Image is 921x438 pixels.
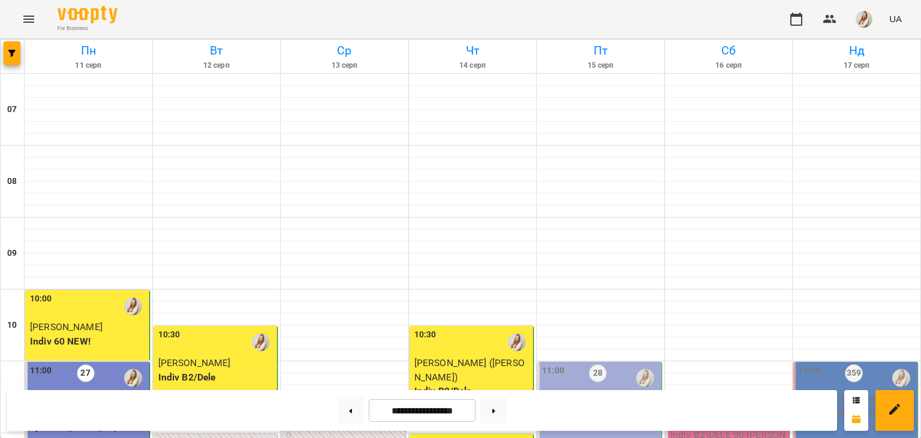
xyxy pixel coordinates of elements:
[589,364,607,382] label: 28
[158,357,231,368] span: [PERSON_NAME]
[667,60,791,71] h6: 16 серп
[155,60,279,71] h6: 12 серп
[794,60,919,71] h6: 17 серп
[58,6,118,23] img: Voopty Logo
[667,41,791,60] h6: Сб
[892,369,910,387] img: Адамович Вікторія
[58,25,118,32] span: For Business
[155,41,279,60] h6: Вт
[7,103,17,116] h6: 07
[7,247,17,260] h6: 09
[411,60,535,71] h6: 14 серп
[26,41,151,60] h6: Пн
[30,364,52,377] label: 11:00
[414,357,525,383] span: [PERSON_NAME] ([PERSON_NAME])
[30,321,103,333] span: [PERSON_NAME]
[794,41,919,60] h6: Нд
[14,5,43,34] button: Menu
[538,60,663,71] h6: 15 серп
[538,41,663,60] h6: Пт
[30,292,52,306] label: 10:00
[798,364,820,377] label: 11:00
[124,297,142,315] img: Адамович Вікторія
[856,11,872,28] img: db46d55e6fdf8c79d257263fe8ff9f52.jpeg
[282,41,407,60] h6: Ср
[414,328,437,342] label: 10:30
[77,364,95,382] label: 27
[124,369,142,387] img: Адамович Вікторія
[252,333,270,351] img: Адамович Вікторія
[636,369,654,387] img: Адамович Вікторія
[158,328,180,342] label: 10:30
[508,333,526,351] img: Адамович Вікторія
[411,41,535,60] h6: Чт
[884,8,907,30] button: UA
[26,60,151,71] h6: 11 серп
[7,319,17,332] h6: 10
[282,60,407,71] h6: 13 серп
[7,175,17,188] h6: 08
[542,364,564,377] label: 11:00
[30,334,147,349] p: Indiv 60 NEW!
[845,364,863,382] label: 359
[889,13,902,25] span: UA
[158,370,275,385] p: Indiv B2/Dele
